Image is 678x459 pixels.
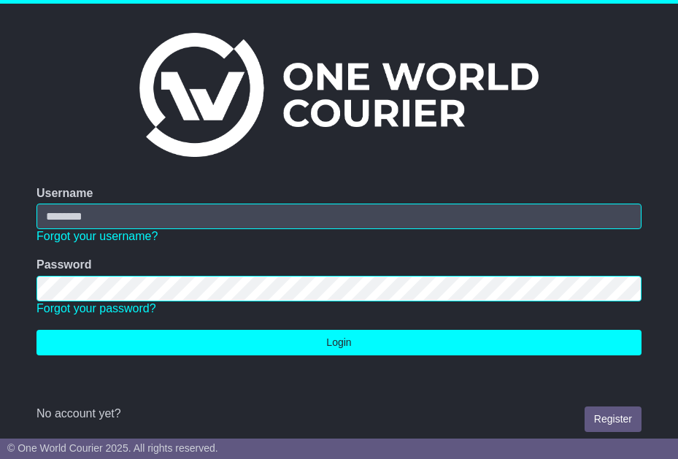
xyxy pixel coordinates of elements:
span: © One World Courier 2025. All rights reserved. [7,442,218,454]
button: Login [36,330,642,355]
a: Forgot your username? [36,230,158,242]
img: One World [139,33,538,157]
label: Password [36,258,92,271]
div: No account yet? [36,406,642,420]
a: Register [585,406,642,432]
a: Forgot your password? [36,302,156,315]
label: Username [36,186,93,200]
